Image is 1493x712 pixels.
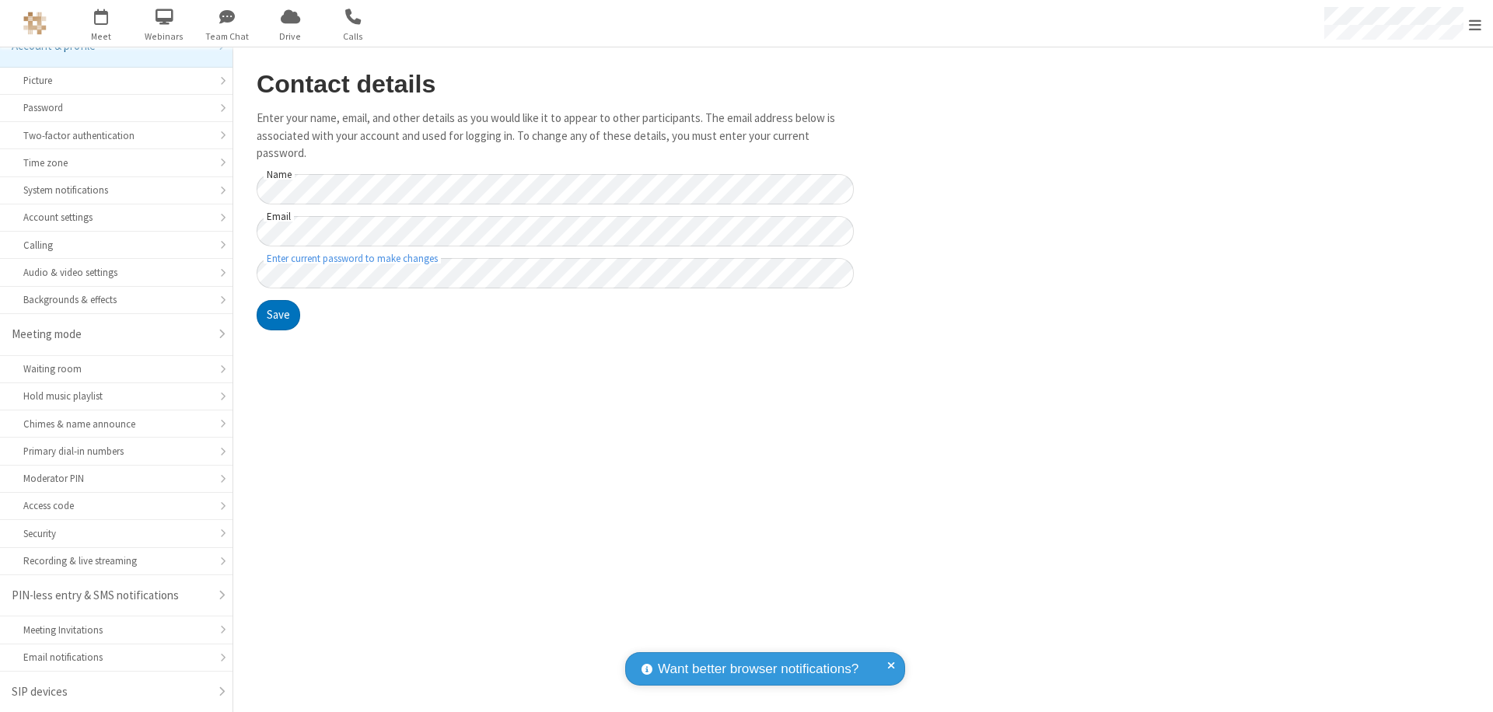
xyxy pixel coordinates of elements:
div: Meeting mode [12,326,209,344]
div: Security [23,526,209,541]
h2: Contact details [257,71,854,98]
span: Calls [324,30,383,44]
div: Primary dial-in numbers [23,444,209,459]
img: QA Selenium DO NOT DELETE OR CHANGE [23,12,47,35]
input: Email [257,216,854,246]
div: PIN-less entry & SMS notifications [12,587,209,605]
div: Meeting Invitations [23,623,209,637]
span: Team Chat [198,30,257,44]
input: Name [257,174,854,204]
div: Account settings [23,210,209,225]
div: Picture [23,73,209,88]
div: Time zone [23,155,209,170]
span: Meet [72,30,131,44]
span: Webinars [135,30,194,44]
p: Enter your name, email, and other details as you would like it to appear to other participants. T... [257,110,854,162]
div: Email notifications [23,650,209,665]
div: Calling [23,238,209,253]
div: Waiting room [23,361,209,376]
div: Audio & video settings [23,265,209,280]
div: Backgrounds & effects [23,292,209,307]
div: Access code [23,498,209,513]
div: System notifications [23,183,209,197]
div: Hold music playlist [23,389,209,403]
div: Two-factor authentication [23,128,209,143]
span: Drive [261,30,320,44]
input: Enter current password to make changes [257,258,854,288]
button: Save [257,300,300,331]
div: Password [23,100,209,115]
div: Moderator PIN [23,471,209,486]
span: Want better browser notifications? [658,659,858,679]
iframe: Chat [1454,672,1481,701]
div: Recording & live streaming [23,553,209,568]
div: Chimes & name announce [23,417,209,431]
div: SIP devices [12,683,209,701]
